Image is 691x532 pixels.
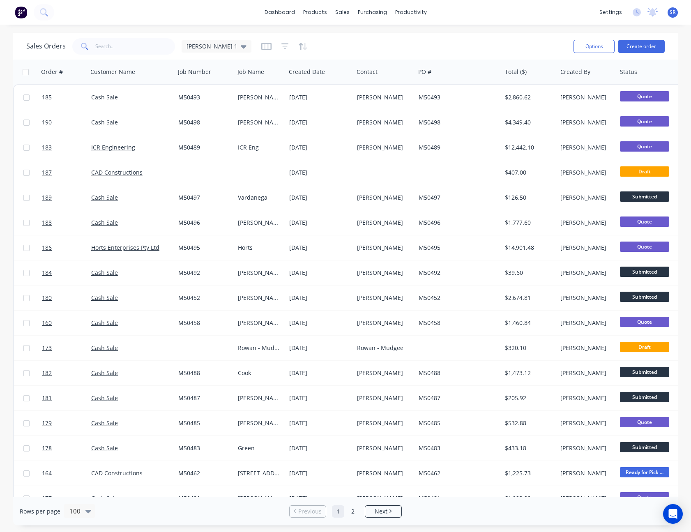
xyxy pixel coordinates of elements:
div: M50462 [178,469,229,477]
a: 187 [42,160,91,185]
div: [PERSON_NAME] [560,118,611,127]
div: [PERSON_NAME] [238,419,281,427]
a: Horts Enterprises Pty Ltd [91,244,159,251]
span: 173 [42,344,52,352]
div: Vardanega [238,193,281,202]
div: [PERSON_NAME] [357,244,409,252]
div: $12,442.10 [505,143,551,152]
a: Cash Sale [91,369,118,377]
div: M50481 [178,494,229,502]
a: Cash Sale [91,394,118,402]
div: Total ($) [505,68,527,76]
div: M50483 [178,444,229,452]
span: [PERSON_NAME] 1 [187,42,237,51]
span: Quote [620,317,669,327]
div: [DATE] [289,244,350,252]
div: $4,349.40 [505,118,551,127]
div: Contact [357,68,378,76]
div: [PERSON_NAME] [560,193,611,202]
div: [PERSON_NAME] [357,494,409,502]
div: [PERSON_NAME] [357,419,409,427]
div: [PERSON_NAME] [357,143,409,152]
span: 181 [42,394,52,402]
div: $320.10 [505,344,551,352]
div: Cook [238,369,281,377]
div: [PERSON_NAME] [357,269,409,277]
div: $205.92 [505,394,551,402]
div: [PERSON_NAME] [357,369,409,377]
div: Job Name [237,68,264,76]
span: Submitted [620,367,669,377]
a: Cash Sale [91,118,118,126]
div: $14,901.48 [505,244,551,252]
a: 182 [42,361,91,385]
span: Submitted [620,292,669,302]
span: 189 [42,193,52,202]
div: [PERSON_NAME] [357,93,409,101]
div: [PERSON_NAME] [357,193,409,202]
span: Quote [620,116,669,127]
span: 190 [42,118,52,127]
span: Quote [620,492,669,502]
div: M50488 [178,369,229,377]
a: Page 2 [347,505,359,518]
div: ICR Eng [238,143,281,152]
div: Open Intercom Messenger [663,504,683,524]
a: 181 [42,386,91,410]
div: [DATE] [289,168,350,177]
div: M50488 [419,369,495,377]
div: [PERSON_NAME] [238,494,281,502]
span: 186 [42,244,52,252]
div: M50498 [178,118,229,127]
div: [DATE] [289,369,350,377]
div: $1,777.60 [505,219,551,227]
div: [PERSON_NAME] [238,93,281,101]
div: M50489 [419,143,495,152]
div: products [299,6,331,18]
span: 188 [42,219,52,227]
div: M50485 [419,419,495,427]
a: Cash Sale [91,319,118,327]
div: [PERSON_NAME] [357,444,409,452]
ul: Pagination [286,505,405,518]
div: [PERSON_NAME] [238,319,281,327]
div: M50458 [419,319,495,327]
div: M50495 [419,244,495,252]
span: Quote [620,91,669,101]
input: Search... [95,38,175,55]
div: [DATE] [289,469,350,477]
span: Draft [620,166,669,177]
div: Order # [41,68,63,76]
div: [PERSON_NAME] [357,219,409,227]
div: [DATE] [289,319,350,327]
div: M50487 [419,394,495,402]
div: M50485 [178,419,229,427]
span: 184 [42,269,52,277]
a: 183 [42,135,91,160]
a: CAD Constructions [91,469,143,477]
div: [PERSON_NAME] [560,419,611,427]
a: Cash Sale [91,269,118,276]
div: [PERSON_NAME] [560,444,611,452]
div: [PERSON_NAME] [560,369,611,377]
div: [DATE] [289,344,350,352]
div: [PERSON_NAME] [560,269,611,277]
span: Rows per page [20,507,60,516]
button: Options [574,40,615,53]
a: Cash Sale [91,444,118,452]
div: M50462 [419,469,495,477]
div: settings [595,6,626,18]
a: ICR Engineering [91,143,135,151]
div: [DATE] [289,93,350,101]
span: Ready for Pick ... [620,467,669,477]
div: Horts [238,244,281,252]
a: Cash Sale [91,93,118,101]
a: 177 [42,486,91,511]
div: [PERSON_NAME] [560,319,611,327]
div: $39.60 [505,269,551,277]
div: [PERSON_NAME] [560,143,611,152]
a: 164 [42,461,91,486]
div: Status [620,68,637,76]
div: sales [331,6,354,18]
a: Cash Sale [91,494,118,502]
